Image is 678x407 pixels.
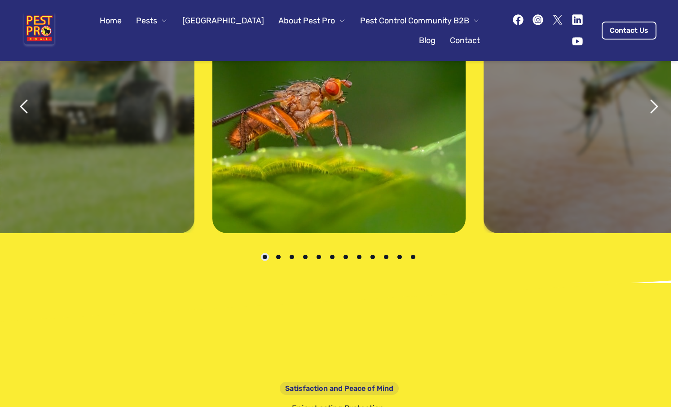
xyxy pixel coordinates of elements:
a: [GEOGRAPHIC_DATA] [177,11,269,31]
a: Blog [414,31,441,50]
span: About Pest Pro [278,14,335,27]
button: Pests [131,11,173,31]
button: Pest Control Community B2B [355,11,485,31]
p: Satisfaction and Peace of Mind [280,382,399,395]
span: Pest Control Community B2B [360,14,469,27]
a: Contact [445,31,485,50]
span: Pests [136,14,157,27]
a: Contact Us [602,22,656,40]
img: Pest Pro Rid All [22,13,57,49]
button: next [638,91,669,122]
button: previous [9,91,40,122]
button: About Pest Pro [273,11,351,31]
a: Home [94,11,127,31]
